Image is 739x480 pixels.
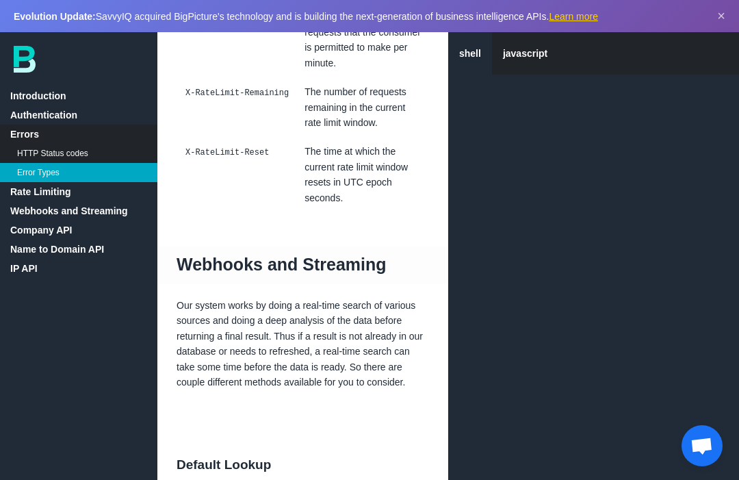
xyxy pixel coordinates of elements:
[298,77,429,137] td: The number of requests remaining in the current rate limit window.
[298,137,429,212] td: The time at which the current rate limit window resets in UTC epoch seconds.
[183,86,291,100] code: X-RateLimit-Remaining
[157,247,448,283] h1: Webhooks and Streaming
[492,32,558,75] a: javascript
[14,46,36,73] img: bp-logo-B-teal.svg
[682,425,723,466] div: Open chat
[298,2,429,77] td: The maximum number of requests that the consumer is permitted to make per minute.
[157,298,448,390] p: Our system works by doing a real-time search of various sources and doing a deep analysis of the ...
[549,11,598,22] a: Learn more
[14,11,598,22] span: SavvyIQ acquired BigPicture's technology and is building the next-generation of business intellig...
[14,11,96,22] strong: Evolution Update:
[448,32,492,75] a: shell
[717,8,725,24] button: Dismiss announcement
[183,146,271,160] code: X-RateLimit-Reset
